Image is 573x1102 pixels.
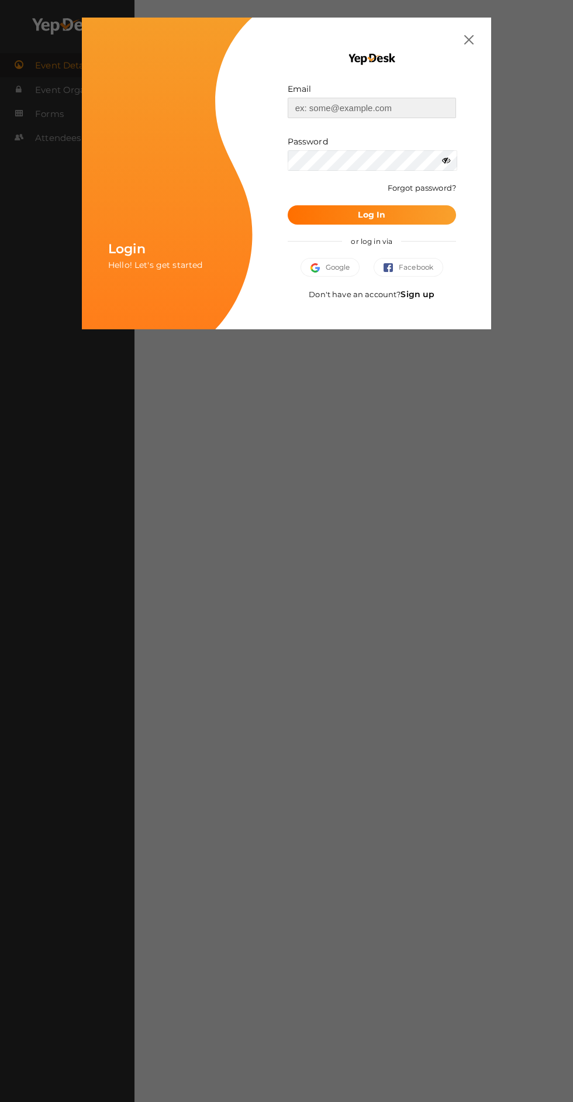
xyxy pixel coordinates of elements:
img: facebook.svg [384,263,399,273]
span: or log in via [342,228,401,254]
input: ex: some@example.com [288,98,456,118]
label: Password [288,136,328,147]
a: Forgot password? [388,183,456,192]
button: Log In [288,205,456,225]
button: Facebook [374,258,443,277]
img: google.svg [310,263,326,273]
b: Log In [358,209,385,220]
img: YEP_black_cropped.png [347,53,396,66]
a: Sign up [401,289,434,299]
span: Hello! Let's get started [108,260,202,270]
img: close.svg [464,35,474,44]
label: Email [288,83,312,95]
button: Google [301,258,360,277]
span: Login [108,241,146,257]
span: Don't have an account? [309,290,434,299]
